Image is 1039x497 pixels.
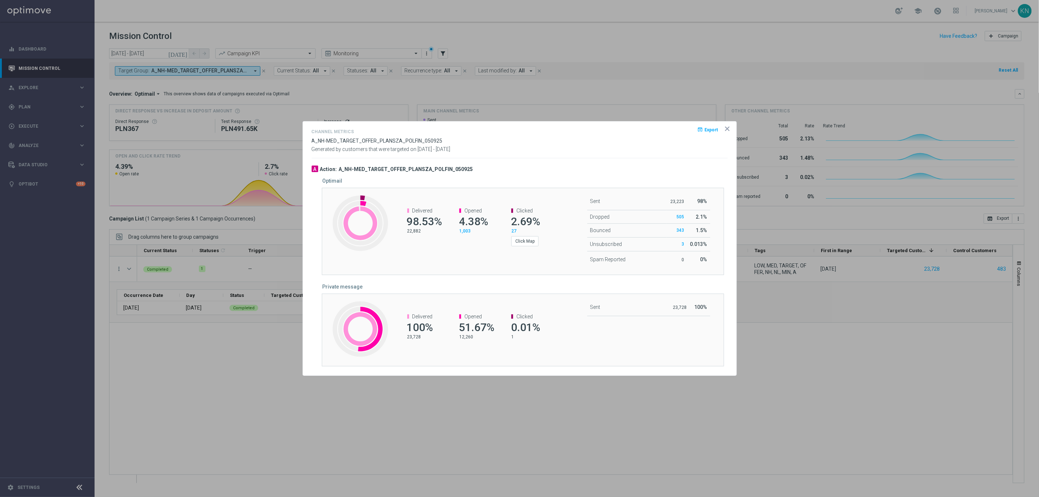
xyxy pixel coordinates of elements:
span: Delivered [412,314,433,319]
h3: Action: [320,166,337,172]
span: 1.5% [696,227,707,233]
span: 505 [676,214,684,219]
span: Delivered [412,208,433,214]
p: 23,728 [407,334,441,340]
span: 0.013% [690,241,707,247]
h5: Private message [323,284,363,290]
span: 98.53% [407,215,442,228]
span: 100% [407,321,433,334]
span: Dropped [590,214,610,220]
span: Opened [464,314,482,319]
span: 3 [682,242,684,247]
span: 51.67% [459,321,494,334]
p: 23,223 [670,199,684,204]
button: Click Map [511,236,539,246]
span: 2.69% [511,215,540,228]
p: 0 [670,257,684,263]
div: A [312,166,318,172]
span: Sent [590,198,600,204]
button: open_in_browser Export [697,125,719,134]
span: 343 [676,228,684,233]
span: 0% [700,257,707,262]
span: 98% [698,198,707,204]
span: 4.38% [459,215,488,228]
span: Export [705,127,718,132]
span: 1,003 [459,228,471,234]
p: 22,882 [407,228,441,234]
span: 27 [511,228,516,234]
span: 2.1% [696,214,707,220]
span: 0.01% [511,321,540,334]
span: Sent [590,304,600,310]
span: Clicked [516,314,533,319]
span: Unsubscribed [590,241,622,247]
span: Clicked [516,208,533,214]
p: 12,260 [459,334,493,340]
span: Generated by customers that were targeted on [312,146,417,152]
span: Bounced [590,227,611,233]
h5: Optimail [323,178,343,184]
p: 1 [511,334,545,340]
h3: A_NH-MED_TARGET_OFFER_PLANSZA_POLFIN_050925 [339,166,473,172]
span: A_NH-MED_TARGET_OFFER_PLANSZA_POLFIN_050925 [312,138,443,144]
p: 23,728 [672,305,687,310]
h4: Channel Metrics [312,129,354,134]
span: Opened [464,208,482,214]
i: open_in_browser [698,127,703,132]
span: 100% [695,304,707,310]
span: Spam Reported [590,257,626,262]
opti-icon: icon [724,125,731,132]
span: [DATE] - [DATE] [418,146,451,152]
